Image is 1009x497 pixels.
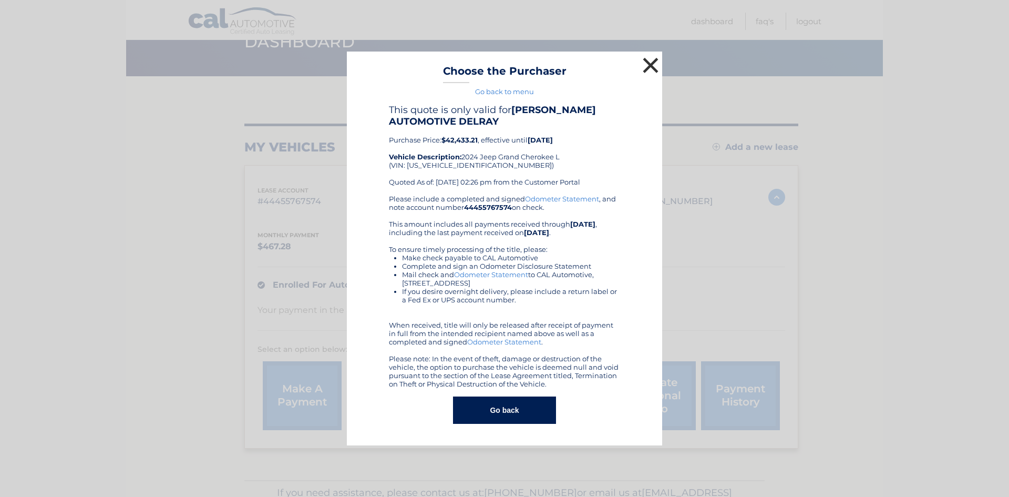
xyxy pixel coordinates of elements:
a: Odometer Statement [525,195,599,203]
li: Mail check and to CAL Automotive, [STREET_ADDRESS] [402,270,620,287]
b: [PERSON_NAME] AUTOMOTIVE DELRAY [389,104,596,127]
a: Go back to menu [475,87,534,96]
h4: This quote is only valid for [389,104,620,127]
div: Purchase Price: , effective until 2024 Jeep Grand Cherokee L (VIN: [US_VEHICLE_IDENTIFICATION_NUM... [389,104,620,195]
b: [DATE] [528,136,553,144]
div: Please include a completed and signed , and note account number on check. This amount includes al... [389,195,620,388]
li: Complete and sign an Odometer Disclosure Statement [402,262,620,270]
b: [DATE] [524,228,549,237]
a: Odometer Statement [467,338,541,346]
strong: Vehicle Description: [389,153,461,161]
li: Make check payable to CAL Automotive [402,253,620,262]
button: Go back [453,397,555,424]
a: Odometer Statement [454,270,528,279]
li: If you desire overnight delivery, please include a return label or a Fed Ex or UPS account number. [402,287,620,304]
b: $42,433.21 [441,136,478,144]
h3: Choose the Purchaser [443,65,567,83]
b: [DATE] [570,220,595,228]
b: 44455767574 [464,203,512,211]
button: × [640,55,661,76]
